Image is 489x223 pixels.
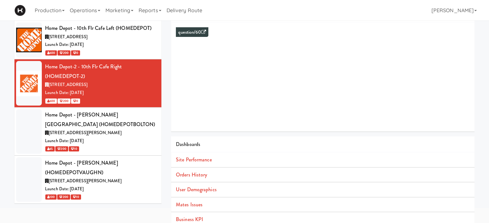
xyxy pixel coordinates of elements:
span: 200 [55,146,68,151]
span: [STREET_ADDRESS][PERSON_NAME] [49,130,122,136]
li: Home Depot - 10th Flr Cafe Left (HOMEDEPOT)[STREET_ADDRESS]Launch Date: [DATE] 600 200 0 [14,21,161,59]
a: User Demographics [176,186,217,193]
span: [STREET_ADDRESS] [49,34,87,40]
a: Orders History [176,171,207,178]
li: Home Depot-2 - 10th Flr Cafe Right (HOMEDEPOT-2)[STREET_ADDRESS]Launch Date: [DATE] 600 200 0 [14,59,161,107]
span: 10 [69,146,79,151]
span: 200 [57,194,70,200]
span: 200 [58,50,70,56]
a: Business KPI [176,216,203,223]
div: Home Depot - 10th Flr Cafe Left (HOMEDEPOT) [45,23,157,33]
span: 200 [58,99,70,104]
div: Home Depot - [PERSON_NAME][GEOGRAPHIC_DATA] (HOMEDEPOTBOLTON) [45,110,157,129]
span: [STREET_ADDRESS] [49,81,87,88]
span: 65 [45,146,55,151]
span: [STREET_ADDRESS][PERSON_NAME] [49,178,122,184]
span: Dashboards [176,141,200,148]
li: Home Depot - [PERSON_NAME][GEOGRAPHIC_DATA] (HOMEDEPOTBOLTON)[STREET_ADDRESS][PERSON_NAME]Launch ... [14,107,161,156]
div: Home Depot - [PERSON_NAME] (HOMEDEPOTVAUGHN) [45,158,157,177]
span: 0 [71,99,80,104]
div: Home Depot-2 - 10th Flr Cafe Right (HOMEDEPOT-2) [45,62,157,81]
div: Launch Date: [DATE] [45,41,157,49]
a: Mates Issues [176,201,203,208]
a: Site Performance [176,156,212,163]
li: Home Depot - [PERSON_NAME] (HOMEDEPOTVAUGHN)[STREET_ADDRESS][PERSON_NAME]Launch Date: [DATE] 100 ... [14,156,161,203]
div: Launch Date: [DATE] [45,89,157,97]
span: 600 [45,99,57,104]
div: Launch Date: [DATE] [45,185,157,193]
a: question/60 [178,29,206,36]
span: 100 [45,194,57,200]
span: 10 [71,194,81,200]
img: Micromart [14,5,26,16]
span: 600 [45,50,57,56]
span: 0 [71,50,80,56]
div: Launch Date: [DATE] [45,137,157,145]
